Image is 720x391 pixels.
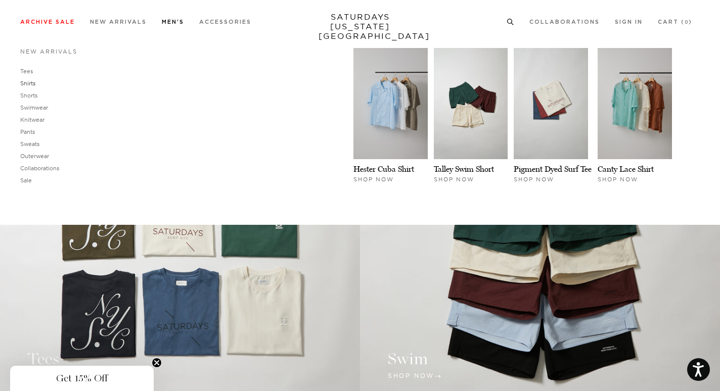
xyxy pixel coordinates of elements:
[514,164,592,174] a: Pigment Dyed Surf Tee
[10,366,154,391] div: Get 15% OffClose teaser
[685,20,689,25] small: 0
[152,358,162,368] button: Close teaser
[199,19,251,25] a: Accessories
[20,104,48,111] a: Swimwear
[353,164,414,174] a: Hester Cuba Shirt
[598,164,654,174] a: Canty Lace Shirt
[434,164,494,174] a: Talley Swim Short
[20,153,49,160] a: Outerwear
[615,19,643,25] a: Sign In
[20,140,39,148] a: Sweats
[658,19,692,25] a: Cart (0)
[20,165,59,172] a: Collaborations
[529,19,600,25] a: Collaborations
[20,92,37,99] a: Shorts
[20,19,75,25] a: Archive Sale
[90,19,147,25] a: New Arrivals
[20,68,33,75] a: Tees
[56,372,108,384] span: Get 15% Off
[20,128,35,135] a: Pants
[20,177,32,184] a: Sale
[319,12,402,41] a: SATURDAYS[US_STATE][GEOGRAPHIC_DATA]
[162,19,184,25] a: Men's
[20,48,77,55] a: New Arrivals
[20,116,44,123] a: Knitwear
[20,80,35,87] a: Shirts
